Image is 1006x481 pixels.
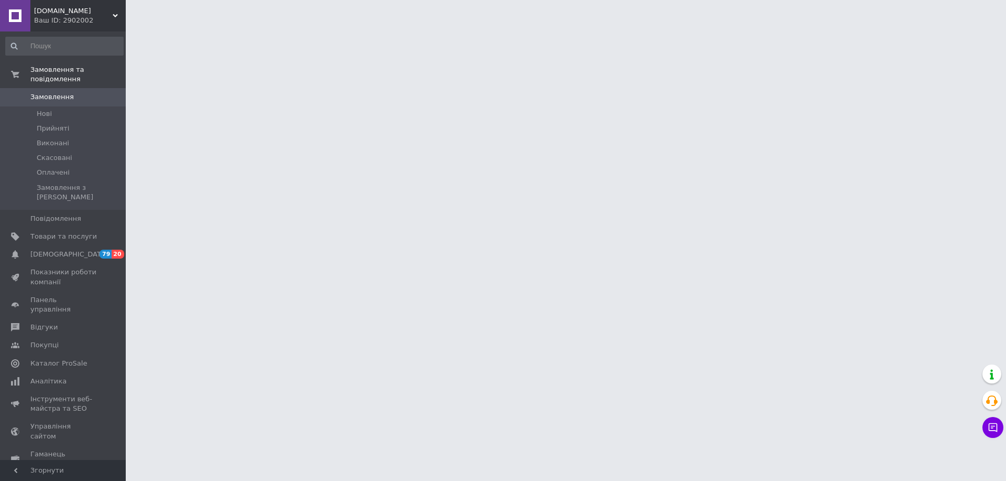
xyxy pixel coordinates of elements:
[30,92,74,102] span: Замовлення
[30,250,108,259] span: [DEMOGRAPHIC_DATA]
[30,232,97,241] span: Товари та послуги
[5,37,124,56] input: Пошук
[30,450,97,468] span: Гаманець компанії
[30,377,67,386] span: Аналітика
[34,16,126,25] div: Ваш ID: 2902002
[30,214,81,223] span: Повідомлення
[34,6,113,16] span: Timi.com.ua
[30,394,97,413] span: Інструменти веб-майстра та SEO
[30,268,97,286] span: Показники роботи компанії
[30,340,59,350] span: Покупці
[982,417,1003,438] button: Чат з покупцем
[30,65,126,84] span: Замовлення та повідомлення
[112,250,124,259] span: 20
[37,109,52,119] span: Нові
[37,124,69,133] span: Прийняті
[37,138,69,148] span: Виконані
[30,295,97,314] span: Панель управління
[37,153,72,163] span: Скасовані
[30,359,87,368] span: Каталог ProSale
[37,183,123,202] span: Замовлення з [PERSON_NAME]
[37,168,70,177] span: Оплачені
[30,323,58,332] span: Відгуки
[100,250,112,259] span: 79
[30,422,97,441] span: Управління сайтом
